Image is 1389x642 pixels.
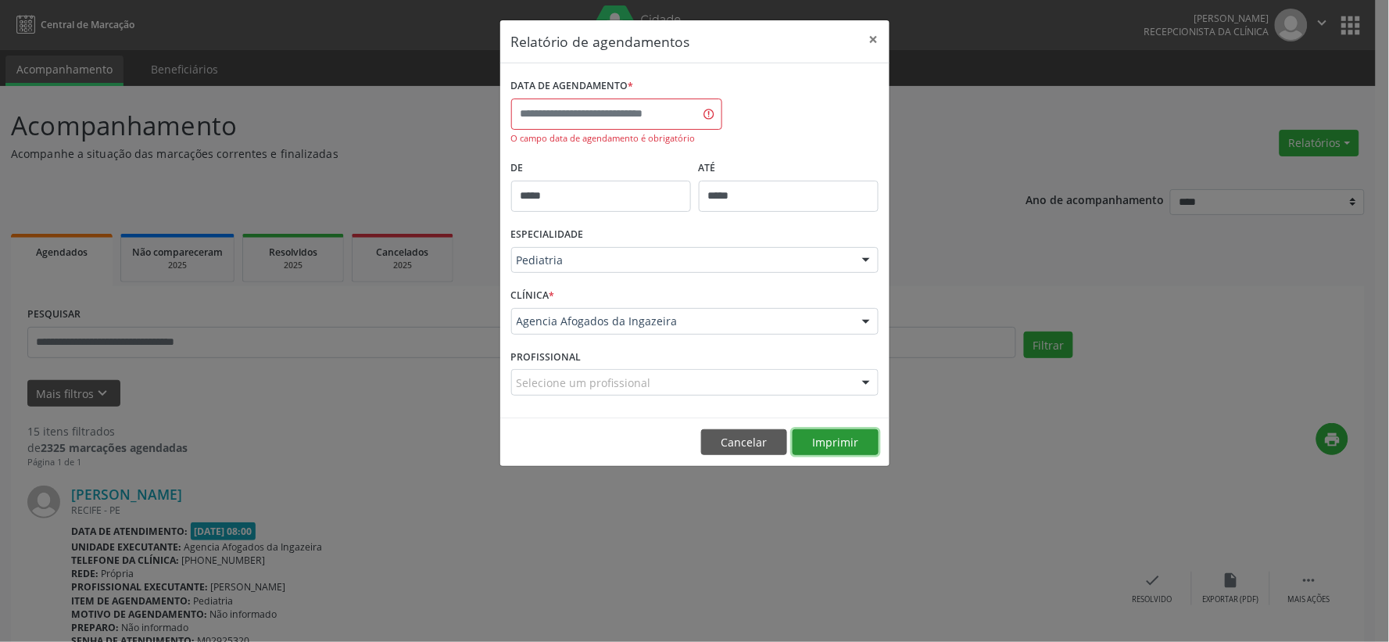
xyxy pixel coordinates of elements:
button: Close [858,20,890,59]
button: Cancelar [701,429,787,456]
span: Agencia Afogados da Ingazeira [517,314,847,329]
label: CLÍNICA [511,284,555,308]
div: O campo data de agendamento é obrigatório [511,132,722,145]
label: ATÉ [699,156,879,181]
label: DATA DE AGENDAMENTO [511,74,634,99]
button: Imprimir [793,429,879,456]
span: Selecione um profissional [517,375,651,391]
label: ESPECIALIDADE [511,223,584,247]
span: Pediatria [517,253,847,268]
h5: Relatório de agendamentos [511,31,690,52]
label: De [511,156,691,181]
label: PROFISSIONAL [511,346,582,370]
